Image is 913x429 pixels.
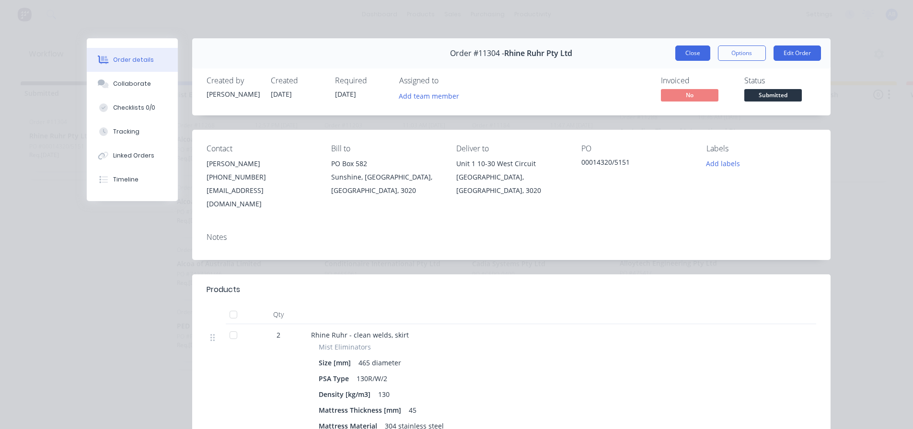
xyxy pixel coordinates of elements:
[581,144,691,153] div: PO
[87,144,178,168] button: Linked Orders
[113,127,139,136] div: Tracking
[675,45,710,61] button: Close
[331,144,441,153] div: Bill to
[277,330,280,340] span: 2
[113,103,155,112] div: Checklists 0/0
[353,372,391,385] div: 130R/W/2
[456,170,566,197] div: [GEOGRAPHIC_DATA], [GEOGRAPHIC_DATA], 3020
[399,89,464,102] button: Add team member
[207,157,316,211] div: [PERSON_NAME][PHONE_NUMBER][EMAIL_ADDRESS][DOMAIN_NAME]
[87,72,178,96] button: Collaborate
[311,330,409,339] span: Rhine Ruhr - clean welds, skirt
[207,157,316,170] div: [PERSON_NAME]
[456,144,566,153] div: Deliver to
[706,144,816,153] div: Labels
[113,56,154,64] div: Order details
[207,76,259,85] div: Created by
[319,342,371,352] span: Mist Eliminators
[207,184,316,211] div: [EMAIL_ADDRESS][DOMAIN_NAME]
[393,89,464,102] button: Add team member
[374,387,393,401] div: 130
[331,157,441,197] div: PO Box 582Sunshine, [GEOGRAPHIC_DATA], [GEOGRAPHIC_DATA], 3020
[271,76,324,85] div: Created
[250,305,307,324] div: Qty
[456,157,566,197] div: Unit 1 10-30 West Circuit[GEOGRAPHIC_DATA], [GEOGRAPHIC_DATA], 3020
[271,90,292,99] span: [DATE]
[581,157,691,170] div: 00014320/5151
[207,144,316,153] div: Contact
[661,89,718,101] span: No
[113,79,151,88] div: Collaborate
[87,120,178,144] button: Tracking
[331,170,441,197] div: Sunshine, [GEOGRAPHIC_DATA], [GEOGRAPHIC_DATA], 3020
[335,90,356,99] span: [DATE]
[331,157,441,170] div: PO Box 582
[113,151,154,160] div: Linked Orders
[774,45,821,61] button: Edit Order
[207,89,259,99] div: [PERSON_NAME]
[399,76,495,85] div: Assigned to
[207,233,816,242] div: Notes
[87,96,178,120] button: Checklists 0/0
[661,76,733,85] div: Invoiced
[744,76,816,85] div: Status
[450,49,504,58] span: Order #11304 -
[319,403,405,417] div: Mattress Thickness [mm]
[113,175,139,184] div: Timeline
[319,387,374,401] div: Density [kg/m3]
[701,157,745,170] button: Add labels
[504,49,572,58] span: Rhine Ruhr Pty Ltd
[744,89,802,101] span: Submitted
[207,170,316,184] div: [PHONE_NUMBER]
[456,157,566,170] div: Unit 1 10-30 West Circuit
[355,356,405,370] div: 465 diameter
[207,284,240,295] div: Products
[335,76,388,85] div: Required
[87,48,178,72] button: Order details
[319,372,353,385] div: PSA Type
[718,45,766,61] button: Options
[744,89,802,103] button: Submitted
[87,168,178,192] button: Timeline
[405,403,420,417] div: 45
[319,356,355,370] div: Size [mm]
